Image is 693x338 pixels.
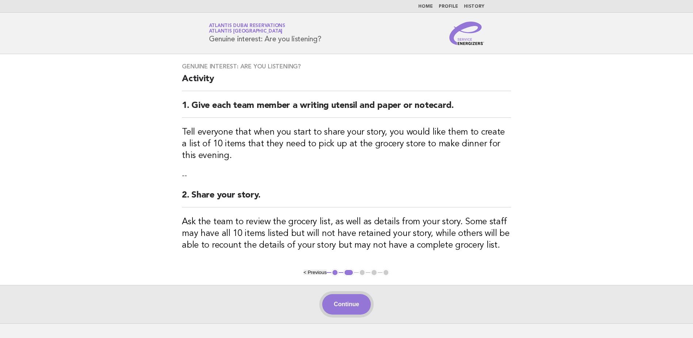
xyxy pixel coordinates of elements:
a: History [464,4,484,9]
span: Atlantis [GEOGRAPHIC_DATA] [209,29,283,34]
h2: 2. Share your story. [182,189,511,207]
a: Profile [439,4,458,9]
h2: Activity [182,73,511,91]
a: Atlantis Dubai ReservationsAtlantis [GEOGRAPHIC_DATA] [209,23,285,34]
img: Service Energizers [449,22,484,45]
button: Continue [322,294,371,315]
button: < Previous [304,270,327,275]
p: -- [182,170,511,181]
h3: Ask the team to review the grocery list, as well as details from your story. Some staff may have ... [182,216,511,251]
h2: 1. Give each team member a writing utensil and paper or notecard. [182,100,511,118]
h3: Genuine interest: Are you listening? [182,63,511,70]
button: 2 [343,269,354,276]
h3: Tell everyone that when you start to share your story, you would like them to create a list of 10... [182,127,511,162]
h1: Genuine interest: Are you listening? [209,24,321,43]
button: 1 [331,269,339,276]
a: Home [418,4,433,9]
